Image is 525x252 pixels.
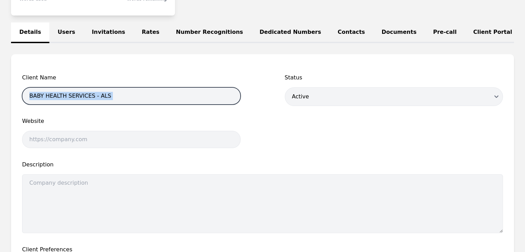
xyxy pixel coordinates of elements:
[22,117,241,125] span: Website
[22,161,503,169] span: Description
[22,131,241,148] input: https://company.com
[329,22,373,43] a: Contacts
[251,22,329,43] a: Dedicated Numbers
[285,74,503,82] span: Status
[22,74,241,82] span: Client Name
[84,22,134,43] a: Invitations
[425,22,465,43] a: Pre-call
[134,22,168,43] a: Rates
[168,22,251,43] a: Number Recognitions
[465,22,521,43] a: Client Portal
[373,22,425,43] a: Documents
[49,22,84,43] a: Users
[22,87,241,105] input: Client name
